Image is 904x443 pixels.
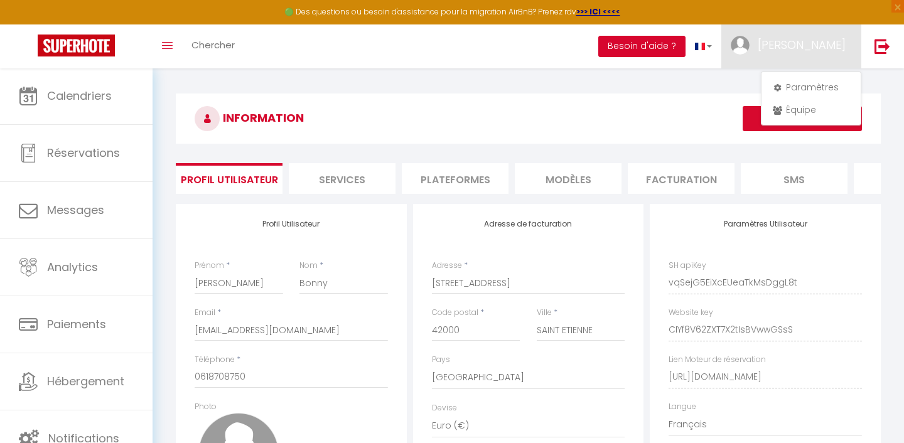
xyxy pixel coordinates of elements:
li: Plateformes [402,163,508,194]
a: Chercher [182,24,244,68]
img: logout [874,38,890,54]
li: Facturation [628,163,734,194]
label: SH apiKey [669,260,706,272]
li: Services [289,163,395,194]
label: Devise [432,402,457,414]
label: Website key [669,307,713,319]
a: Paramètres [765,77,858,98]
label: Langue [669,401,696,413]
li: MODÈLES [515,163,621,194]
img: ... [731,36,750,55]
label: Nom [299,260,318,272]
label: Pays [432,354,450,366]
span: Messages [47,202,104,218]
button: Besoin d'aide ? [598,36,686,57]
label: Téléphone [195,354,235,366]
span: Analytics [47,259,98,275]
span: [PERSON_NAME] [758,37,846,53]
h4: Adresse de facturation [432,220,625,228]
label: Photo [195,401,217,413]
h4: Paramètres Utilisateur [669,220,862,228]
label: Email [195,307,215,319]
img: Super Booking [38,35,115,56]
span: Paiements [47,316,106,332]
label: Adresse [432,260,462,272]
label: Ville [537,307,552,319]
h4: Profil Utilisateur [195,220,388,228]
a: Équipe [765,99,858,120]
h3: INFORMATION [176,93,881,144]
span: Hébergement [47,373,124,389]
li: SMS [741,163,847,194]
li: Profil Utilisateur [176,163,282,194]
span: Calendriers [47,88,112,104]
label: Prénom [195,260,224,272]
a: ... [PERSON_NAME] [721,24,861,68]
label: Code postal [432,307,478,319]
span: Réservations [47,145,120,161]
button: Enregistrer [743,106,862,131]
label: Lien Moteur de réservation [669,354,766,366]
a: >>> ICI <<<< [576,6,620,17]
span: Chercher [191,38,235,51]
